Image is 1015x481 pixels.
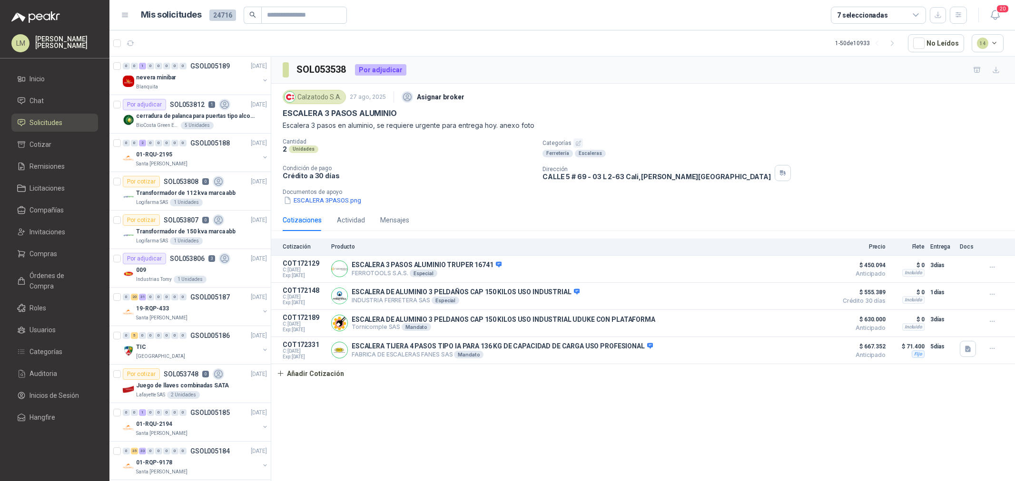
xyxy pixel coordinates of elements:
p: Logifarma SAS [136,237,168,245]
span: Roles [30,303,46,313]
button: 14 [972,34,1004,52]
img: Company Logo [123,191,134,202]
span: Órdenes de Compra [30,270,89,291]
div: 0 [139,332,146,339]
span: $ 450.094 [838,260,886,271]
a: Inicio [11,70,98,88]
span: Solicitudes [30,117,62,128]
a: Órdenes de Compra [11,267,98,295]
p: $ 71.400 [891,341,925,352]
p: 3 días [930,314,954,325]
p: [DATE] [251,62,267,71]
p: 27 ago, 2025 [350,93,386,102]
img: Company Logo [123,307,134,318]
p: Crédito a 30 días [283,172,535,180]
div: LM [11,34,30,52]
p: 0 [202,217,209,223]
a: 0 0 1 0 0 0 0 0 GSOL005189[DATE] Company Logonevera minibarBlanquita [123,60,269,91]
span: Auditoria [30,368,57,379]
p: SOL053748 [164,371,198,377]
img: Company Logo [332,261,347,277]
a: Por cotizarSOL0538070[DATE] Company LogoTransformador de 150 kva marca abbLogifarma SAS1 Unidades [109,211,271,249]
p: cerradura de palanca para puertas tipo alcoba marca yale [136,112,255,121]
span: Anticipado [838,325,886,331]
p: Cantidad [283,138,535,145]
img: Company Logo [123,461,134,472]
p: Asignar broker [417,92,464,102]
a: Por cotizarSOL0537480[DATE] Company LogoJuego de llaves combinadas SATALafayette SAS2 Unidades [109,365,271,403]
div: Por adjudicar [355,64,406,76]
div: 0 [123,448,130,454]
p: FERROTOOLS S.A.S. [352,269,502,277]
div: 1 [139,409,146,416]
p: Transformador de 150 kva marca abb [136,227,236,236]
p: SOL053808 [164,178,198,185]
img: Company Logo [123,76,134,87]
span: Usuarios [30,325,56,335]
div: 0 [123,63,130,69]
div: 0 [147,63,154,69]
div: Escaleras [575,150,606,157]
div: 0 [163,140,170,146]
span: Invitaciones [30,227,65,237]
p: ESCALERA TIJERA 4 PASOS TIPO IA PARA 136 KG DE CAPACIDAD DE CARGA USO PROFESIONAL [352,342,653,351]
a: Por adjudicarSOL0538063[DATE] Company Logo009Industrias Tomy1 Unidades [109,249,271,288]
p: ESCALERA 3 PASOS ALUMINIO [283,108,397,118]
p: Logifarma SAS [136,199,168,206]
div: 2 Unidades [167,391,200,399]
div: Por cotizar [123,214,160,226]
div: Incluido [902,323,925,331]
div: 0 [179,332,187,339]
a: 0 20 31 0 0 0 0 0 GSOL005187[DATE] Company Logo19-RQP-433Santa [PERSON_NAME] [123,291,269,322]
div: 5 [131,332,138,339]
p: 5 días [930,341,954,352]
p: Tornicomple SAS [352,323,655,331]
div: 0 [171,332,178,339]
div: 0 [171,140,178,146]
p: GSOL005187 [190,294,230,300]
div: 1 Unidades [170,199,203,206]
a: 0 0 2 0 0 0 0 0 GSOL005188[DATE] Company Logo01-RQU-2195Santa [PERSON_NAME] [123,137,269,168]
span: Inicios de Sesión [30,390,79,401]
div: Especial [410,269,437,277]
div: 0 [179,294,187,300]
div: 0 [179,140,187,146]
a: Auditoria [11,365,98,383]
div: 0 [147,409,154,416]
p: Transformador de 112 kva marca abb [136,189,236,198]
img: Company Logo [123,422,134,433]
div: 1 - 50 de 10933 [835,36,900,51]
span: Chat [30,96,44,106]
span: Exp: [DATE] [283,273,325,279]
a: Usuarios [11,321,98,339]
p: $ 0 [891,260,925,271]
div: 0 [123,294,130,300]
p: 01-RQU-2195 [136,150,172,159]
p: GSOL005188 [190,140,230,146]
div: 0 [179,409,187,416]
div: 0 [147,448,154,454]
p: Escalera 3 pasos en aluminio, se requiere urgente para entrega hoy. anexo foto [283,120,1004,131]
span: Categorías [30,346,62,357]
div: 0 [147,140,154,146]
p: COT172331 [283,341,325,348]
img: Company Logo [123,345,134,356]
img: Company Logo [123,384,134,395]
a: Compañías [11,201,98,219]
div: Mensajes [380,215,409,225]
p: 0 [202,178,209,185]
div: 0 [155,448,162,454]
span: C: [DATE] [283,294,325,300]
p: GSOL005189 [190,63,230,69]
a: Categorías [11,343,98,361]
a: Compras [11,245,98,263]
p: ESCALERA DE ALUMINIO 3 PELDANOS CAP 150 KILOS USO INDUSTRIAL UDUKE CON PLATAFORMA [352,316,655,323]
a: Invitaciones [11,223,98,241]
div: Mandato [454,351,483,358]
img: Company Logo [332,288,347,304]
p: GSOL005186 [190,332,230,339]
span: Anticipado [838,271,886,277]
a: Chat [11,92,98,110]
p: INDUSTRIA FERRETERA SAS [352,297,580,304]
p: [DATE] [251,100,267,109]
